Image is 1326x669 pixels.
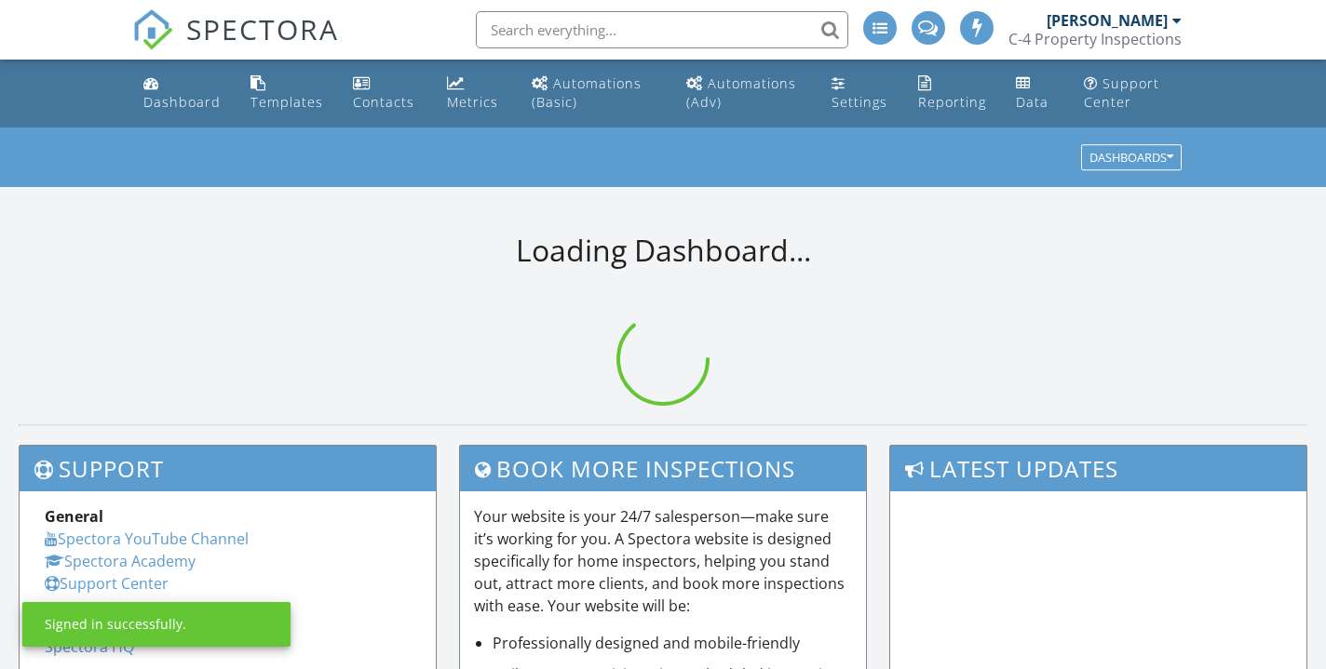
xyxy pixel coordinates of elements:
[353,93,414,111] div: Contacts
[186,9,339,48] span: SPECTORA
[45,615,186,634] div: Signed in successfully.
[476,11,848,48] input: Search everything...
[45,551,196,571] a: Spectora Academy
[132,25,339,64] a: SPECTORA
[45,506,103,527] strong: General
[460,446,865,491] h3: Book More Inspections
[524,67,663,120] a: Automations (Basic)
[832,93,887,111] div: Settings
[474,505,851,617] p: Your website is your 24/7 salesperson—make sure it’s working for you. A Spectora website is desig...
[493,632,851,654] li: Professionally designed and mobile-friendly
[136,67,228,120] a: Dashboard
[1084,74,1159,111] div: Support Center
[143,93,221,111] div: Dashboard
[447,93,498,111] div: Metrics
[250,93,323,111] div: Templates
[918,93,986,111] div: Reporting
[1076,67,1190,120] a: Support Center
[1089,152,1173,165] div: Dashboards
[532,74,642,111] div: Automations (Basic)
[1008,67,1062,120] a: Data
[45,636,134,657] a: Spectora HQ
[20,446,436,491] h3: Support
[911,67,994,120] a: Reporting
[1008,30,1182,48] div: C-4 Property Inspections
[1047,11,1168,30] div: [PERSON_NAME]
[45,573,169,594] a: Support Center
[890,446,1306,491] h3: Latest Updates
[132,9,173,50] img: The Best Home Inspection Software - Spectora
[1081,145,1182,171] button: Dashboards
[679,67,810,120] a: Automations (Advanced)
[440,67,510,120] a: Metrics
[1016,93,1049,111] div: Data
[686,74,796,111] div: Automations (Adv)
[243,67,331,120] a: Templates
[45,529,249,549] a: Spectora YouTube Channel
[824,67,895,120] a: Settings
[345,67,424,120] a: Contacts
